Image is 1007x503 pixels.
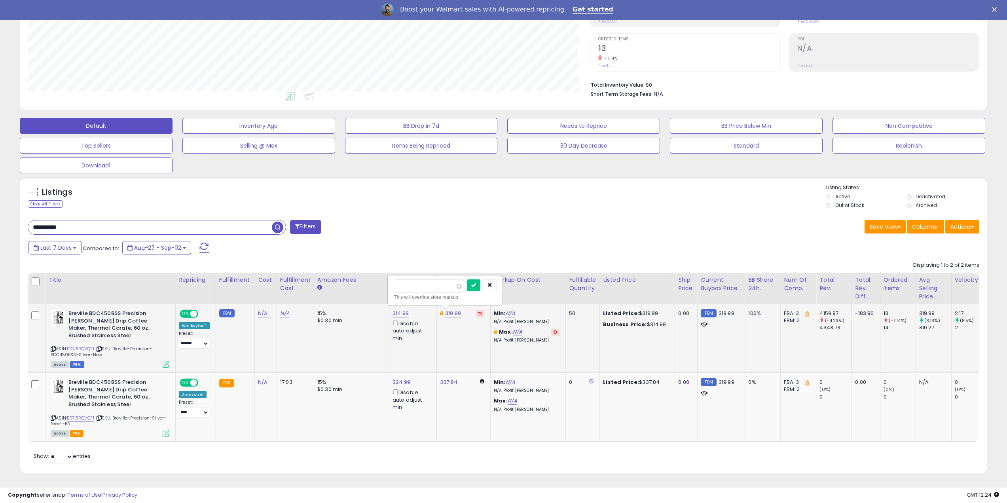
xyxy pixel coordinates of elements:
[219,276,251,284] div: Fulfillment
[598,63,611,68] small: Prev: 14
[819,310,851,317] div: 4159.87
[924,317,940,324] small: (3.13%)
[955,310,987,317] div: 2.17
[28,200,63,208] div: Clear All Filters
[678,310,691,317] div: 0.00
[603,310,669,317] div: $319.99
[219,309,235,317] small: FBM
[182,118,335,134] button: Inventory Age
[280,309,290,317] a: N/A
[748,379,774,386] div: 0%
[591,82,645,88] b: Total Inventory Value:
[960,317,974,324] small: (8.5%)
[400,6,566,13] div: Boost your Walmart sales with AI-powered repricing.
[955,393,987,401] div: 0
[51,310,169,367] div: ASIN:
[819,276,848,292] div: Total Rev.
[835,193,850,200] label: Active
[784,379,810,386] div: FBA: 3
[835,202,864,209] label: Out of Stock
[258,309,267,317] a: N/A
[345,118,498,134] button: BB Drop in 7d
[919,310,951,317] div: 319.99
[34,452,91,460] span: Show: entries
[51,430,69,437] span: All listings currently available for purchase on Amazon
[748,310,774,317] div: 100%
[180,311,190,317] span: ON
[179,276,212,284] div: Repricing
[494,407,559,412] p: N/A Profit [PERSON_NAME]
[598,44,780,55] h2: 13
[884,386,895,393] small: (0%)
[603,378,639,386] b: Listed Price:
[569,276,596,292] div: Fulfillable Quantity
[602,55,617,61] small: -7.14%
[945,220,979,233] button: Actions
[20,118,173,134] button: Default
[28,241,82,254] button: Last 7 Days
[701,276,742,292] div: Current Buybox Price
[955,276,984,284] div: Velocity
[494,397,508,404] b: Max:
[317,317,383,324] div: $0.30 min
[179,322,210,329] div: Win BuyBox *
[819,386,831,393] small: (0%)
[317,310,383,317] div: 15%
[678,379,691,386] div: 0.00
[797,63,813,68] small: Prev: N/A
[955,379,987,386] div: 0
[573,6,613,14] a: Get started
[445,309,461,317] a: 319.99
[499,328,513,336] b: Max:
[916,193,945,200] label: Deactivated
[603,321,669,328] div: $314.99
[784,386,810,393] div: FBM: 2
[68,379,165,410] b: Breville BDC450BSS Precision [PERSON_NAME] Drip Coffee Maker, Thermal Carafe, 60 oz, Brushed Stai...
[884,310,916,317] div: 13
[280,276,311,292] div: Fulfillment Cost
[507,118,660,134] button: Needs to Reprice
[797,44,979,55] h2: N/A
[654,90,663,98] span: N/A
[819,324,851,331] div: 4343.73
[280,379,308,386] div: 17.03
[884,379,916,386] div: 0
[258,276,273,284] div: Cost
[122,241,191,254] button: Aug-27 - Sep-02
[40,244,72,252] span: Last 7 Days
[494,309,506,317] b: Min:
[919,276,948,301] div: Avg Selling Price
[8,491,37,499] strong: Copyright
[51,379,66,395] img: 41Ja26jZ2jL._SL40_.jpg
[719,309,734,317] span: 319.99
[179,331,210,349] div: Preset:
[494,378,506,386] b: Min:
[884,393,916,401] div: 0
[494,388,559,393] p: N/A Profit [PERSON_NAME]
[784,276,813,292] div: Num of Comp.
[598,19,617,24] small: Prev: $0.00
[20,138,173,154] button: Top Sellers
[855,379,874,386] div: 0.00
[317,276,386,284] div: Amazon Fees
[317,386,383,393] div: $0.30 min
[855,310,874,317] div: -183.86
[701,378,716,386] small: FBM
[603,276,671,284] div: Listed Price
[826,184,987,192] p: Listing States:
[507,138,660,154] button: 30 Day Decrease
[784,310,810,317] div: FBA: 3
[180,380,190,386] span: ON
[603,321,647,328] b: Business Price:
[884,324,916,331] div: 14
[919,379,945,386] div: N/A
[68,491,101,499] a: Terms of Use
[393,378,410,386] a: 324.99
[889,317,906,324] small: (-7.14%)
[219,379,234,387] small: FBA
[182,138,335,154] button: Selling @ Max
[494,276,562,284] div: Markup on Cost
[591,91,652,97] b: Short Term Storage Fees:
[494,319,559,325] p: N/A Profit [PERSON_NAME]
[394,293,497,301] div: This will override store markup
